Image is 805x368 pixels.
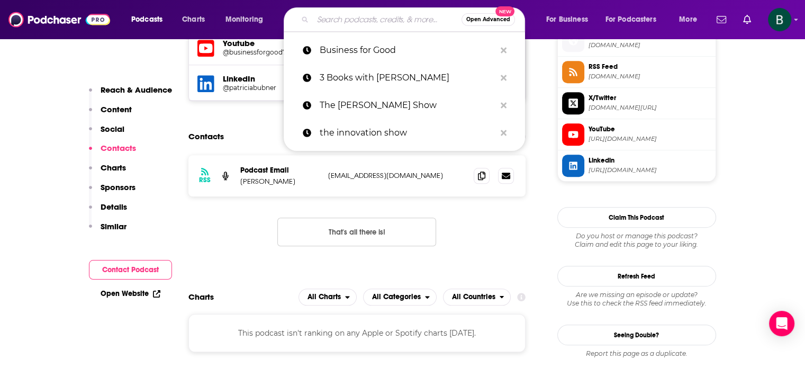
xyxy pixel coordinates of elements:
button: Reach & Audience [89,85,172,104]
a: Charts [175,11,211,28]
a: 3 Books with [PERSON_NAME] [284,64,525,92]
h2: Charts [188,292,214,302]
span: Linkedin [589,156,711,165]
div: Report this page as a duplicate. [557,349,716,358]
button: Details [89,202,127,221]
img: Podchaser - Follow, Share and Rate Podcasts [8,10,110,30]
a: Seeing Double? [557,325,716,345]
p: Charts [101,163,126,173]
p: Contacts [101,143,136,153]
a: @patriciabubner [223,84,310,92]
span: Charts [182,12,205,27]
p: Content [101,104,132,114]
button: open menu [124,11,176,28]
p: [EMAIL_ADDRESS][DOMAIN_NAME] [328,171,466,180]
span: For Business [546,12,588,27]
a: Show notifications dropdown [712,11,730,29]
a: The [PERSON_NAME] Show [284,92,525,119]
button: Show profile menu [768,8,791,31]
p: 3 Books with Neil Pasricha [320,64,495,92]
a: Official Website[DOMAIN_NAME] [562,30,711,52]
a: Open Website [101,289,160,298]
span: Podcasts [131,12,162,27]
h5: Youtube [223,38,310,48]
a: Linkedin[URL][DOMAIN_NAME] [562,155,711,177]
button: open menu [363,289,437,306]
button: open menu [299,289,357,306]
p: Details [101,202,127,212]
p: the innovation show [320,119,495,147]
button: Claim This Podcast [557,207,716,228]
button: open menu [218,11,277,28]
a: YouTube[URL][DOMAIN_NAME] [562,123,711,146]
h5: LinkedIn [223,74,310,84]
span: More [679,12,697,27]
span: X/Twitter [589,93,711,103]
h2: Countries [443,289,511,306]
div: Search podcasts, credits, & more... [294,7,535,32]
p: Podcast Email [240,166,320,175]
span: Logged in as betsy46033 [768,8,791,31]
span: businessforgoodpodcast.libsyn.com [589,73,711,80]
button: open menu [539,11,601,28]
a: the innovation show [284,119,525,147]
a: Show notifications dropdown [739,11,755,29]
h2: Categories [363,289,437,306]
a: Business for Good [284,37,525,64]
button: Charts [89,163,126,182]
div: Claim and edit this page to your liking. [557,232,716,249]
button: Contact Podcast [89,260,172,280]
button: Nothing here. [277,218,436,246]
p: [PERSON_NAME] [240,177,320,186]
p: Business for Good [320,37,495,64]
button: Contacts [89,143,136,163]
span: New [495,6,514,16]
button: open menu [599,11,672,28]
button: Sponsors [89,182,135,202]
button: Similar [89,221,126,241]
span: twitter.com/GOODMeat [589,104,711,112]
a: RSS Feed[DOMAIN_NAME] [562,61,711,83]
p: The Eric Ries Show [320,92,495,119]
span: Open Advanced [466,17,510,22]
button: Social [89,124,124,143]
span: All Charts [307,293,341,301]
a: @businessforgood7497 [223,48,310,56]
p: Similar [101,221,126,231]
span: businessforgoodpodcast.com [589,41,711,49]
button: Open AdvancedNew [462,13,515,26]
p: Reach & Audience [101,85,172,95]
button: Content [89,104,132,124]
button: Refresh Feed [557,266,716,286]
button: open menu [672,11,710,28]
div: This podcast isn't ranking on any Apple or Spotify charts [DATE]. [188,314,526,352]
span: All Countries [452,293,495,301]
button: open menu [443,289,511,306]
a: X/Twitter[DOMAIN_NAME][URL] [562,92,711,114]
span: YouTube [589,124,711,134]
p: Social [101,124,124,134]
p: Sponsors [101,182,135,192]
div: Open Intercom Messenger [769,311,794,336]
span: Do you host or manage this podcast? [557,232,716,240]
input: Search podcasts, credits, & more... [313,11,462,28]
span: For Podcasters [605,12,656,27]
span: https://www.youtube.com/@businessforgood7497 [589,135,711,143]
div: Are we missing an episode or update? Use this to check the RSS feed immediately. [557,291,716,308]
span: https://www.linkedin.com/in/patriciabubner [589,166,711,174]
h2: Platforms [299,289,357,306]
h2: Contacts [188,127,224,147]
span: All Categories [372,293,421,301]
img: User Profile [768,8,791,31]
h3: RSS [199,176,211,184]
span: Monitoring [225,12,263,27]
span: RSS Feed [589,62,711,71]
